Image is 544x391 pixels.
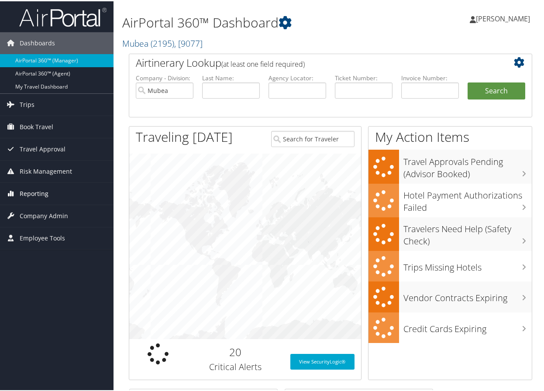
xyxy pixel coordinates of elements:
[174,36,203,48] span: , [ 9077 ]
[20,137,65,159] span: Travel Approval
[221,58,305,68] span: (at least one field required)
[368,148,532,182] a: Travel Approvals Pending (Advisor Booked)
[20,115,53,137] span: Book Travel
[271,130,355,146] input: Search for Traveler
[20,226,65,248] span: Employee Tools
[20,31,55,53] span: Dashboards
[368,182,532,216] a: Hotel Payment Authorizations Failed
[468,81,525,99] button: Search
[122,12,400,31] h1: AirPortal 360™ Dashboard
[122,36,203,48] a: Mubea
[19,6,107,26] img: airportal-logo.png
[269,72,326,81] label: Agency Locator:
[20,204,68,226] span: Company Admin
[136,72,193,81] label: Company - Division:
[20,182,48,203] span: Reporting
[136,54,492,69] h2: Airtinerary Lookup
[403,184,532,213] h3: Hotel Payment Authorizations Failed
[368,127,532,145] h1: My Action Items
[335,72,393,81] label: Ticket Number:
[368,216,532,250] a: Travelers Need Help (Safety Check)
[403,286,532,303] h3: Vendor Contracts Expiring
[476,13,530,22] span: [PERSON_NAME]
[403,150,532,179] h3: Travel Approvals Pending (Advisor Booked)
[368,311,532,342] a: Credit Cards Expiring
[20,159,72,181] span: Risk Management
[403,317,532,334] h3: Credit Cards Expiring
[290,353,355,368] a: View SecurityLogic®
[368,250,532,281] a: Trips Missing Hotels
[368,280,532,311] a: Vendor Contracts Expiring
[194,360,277,372] h3: Critical Alerts
[202,72,260,81] label: Last Name:
[403,217,532,246] h3: Travelers Need Help (Safety Check)
[401,72,459,81] label: Invoice Number:
[151,36,174,48] span: ( 2195 )
[470,4,539,31] a: [PERSON_NAME]
[20,93,34,114] span: Trips
[403,256,532,272] h3: Trips Missing Hotels
[136,127,233,145] h1: Traveling [DATE]
[194,343,277,358] h2: 20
